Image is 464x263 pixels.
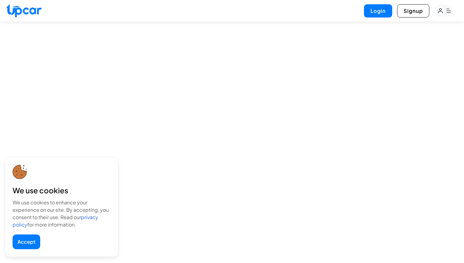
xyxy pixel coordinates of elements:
[13,185,111,195] div: We use cookies
[13,234,40,249] button: Accept
[397,4,429,17] button: Signup
[13,199,111,228] div: We use cookies to enhance your experience on our site. By accepting, you consent to their use. Re...
[6,4,41,17] img: Upcar Logo
[13,165,27,179] img: cookie-icon.svg
[364,4,392,17] button: Login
